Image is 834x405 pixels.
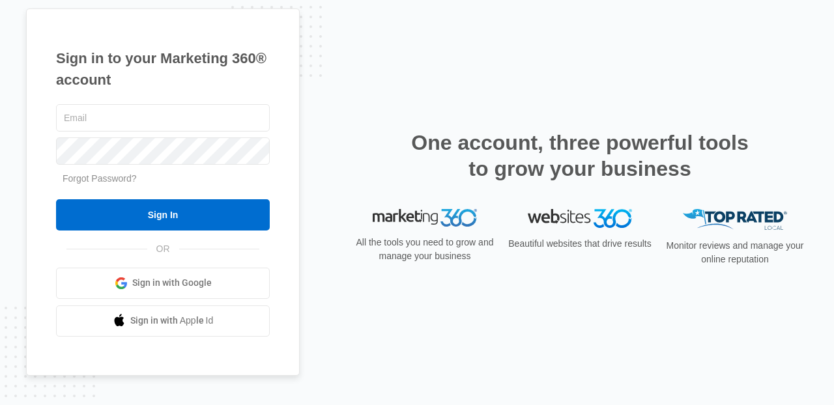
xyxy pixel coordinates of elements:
[130,314,214,328] span: Sign in with Apple Id
[132,276,212,290] span: Sign in with Google
[56,48,270,91] h1: Sign in to your Marketing 360® account
[147,242,179,256] span: OR
[56,104,270,132] input: Email
[683,209,787,230] img: Top Rated Local
[63,173,137,184] a: Forgot Password?
[56,268,270,299] a: Sign in with Google
[56,199,270,230] input: Sign In
[662,239,808,266] p: Monitor reviews and manage your online reputation
[528,209,632,228] img: Websites 360
[56,305,270,337] a: Sign in with Apple Id
[507,237,653,251] p: Beautiful websites that drive results
[407,130,753,182] h2: One account, three powerful tools to grow your business
[352,236,498,263] p: All the tools you need to grow and manage your business
[373,209,477,227] img: Marketing 360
